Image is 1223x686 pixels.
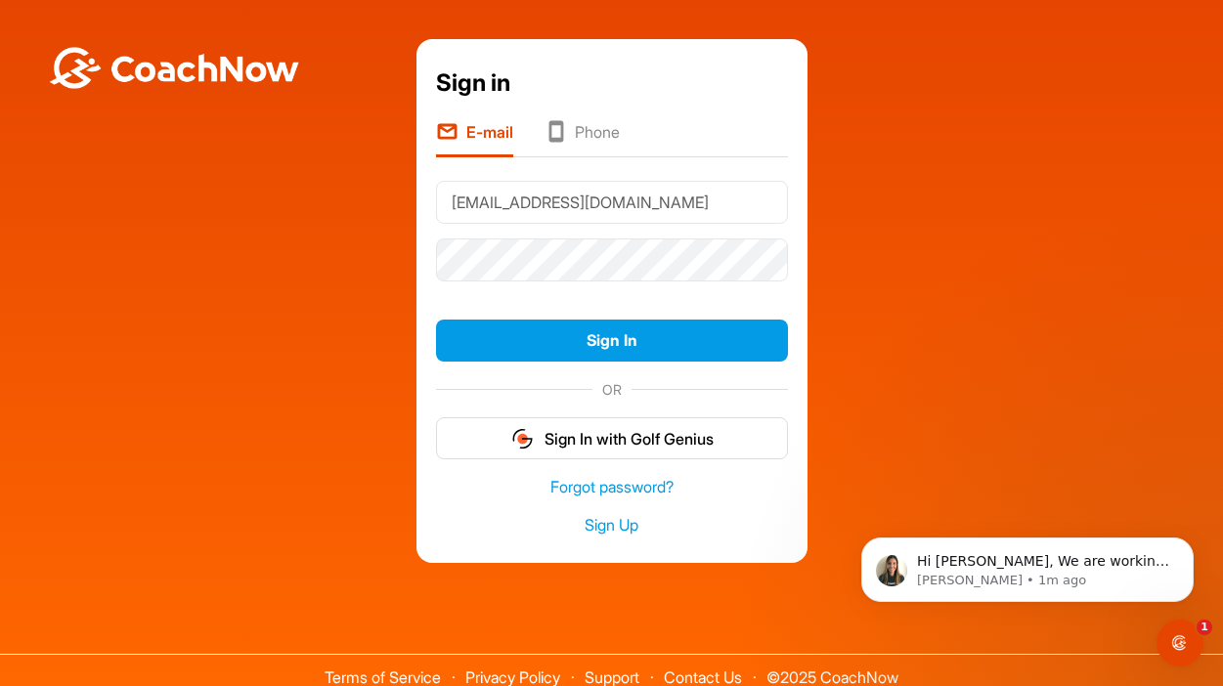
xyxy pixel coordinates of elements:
[436,476,788,498] a: Forgot password?
[436,514,788,536] a: Sign Up
[545,120,620,157] li: Phone
[510,427,535,450] img: gg_logo
[436,320,788,362] button: Sign In
[436,65,788,101] div: Sign in
[47,47,301,89] img: BwLJSsUCoWCh5upNqxVrqldRgqLPVwmV24tXu5FoVAoFEpwwqQ3VIfuoInZCoVCoTD4vwADAC3ZFMkVEQFDAAAAAElFTkSuQmCC
[592,379,632,400] span: OR
[436,181,788,224] input: E-mail
[832,496,1223,633] iframe: Intercom notifications message
[757,655,908,685] span: © 2025 CoachNow
[436,120,513,157] li: E-mail
[1197,620,1212,635] span: 1
[1157,620,1203,666] iframe: Intercom live chat
[436,417,788,459] button: Sign In with Golf Genius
